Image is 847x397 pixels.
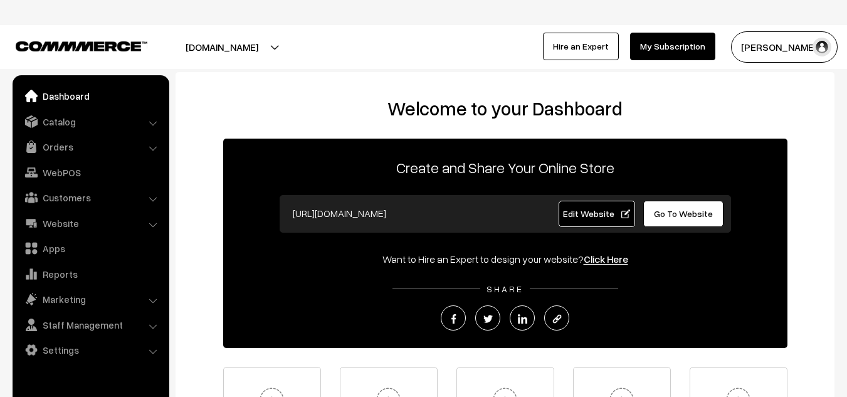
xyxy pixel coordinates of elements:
button: [PERSON_NAME]… [731,31,838,63]
a: Marketing [16,288,165,310]
a: Go To Website [643,201,724,227]
a: Dashboard [16,85,165,107]
a: WebPOS [16,161,165,184]
h2: Welcome to your Dashboard [188,97,822,120]
img: user [813,38,831,56]
button: [DOMAIN_NAME] [142,31,302,63]
a: COMMMERCE [16,38,125,53]
img: COMMMERCE [16,41,147,51]
div: Want to Hire an Expert to design your website? [223,251,787,267]
a: Hire an Expert [543,33,619,60]
a: Website [16,212,165,235]
span: SHARE [480,283,530,294]
a: Click Here [584,253,628,265]
a: Staff Management [16,314,165,336]
a: Reports [16,263,165,285]
a: Orders [16,135,165,158]
a: Apps [16,237,165,260]
span: Go To Website [654,208,713,219]
span: Edit Website [563,208,630,219]
a: My Subscription [630,33,715,60]
a: Catalog [16,110,165,133]
p: Create and Share Your Online Store [223,156,787,179]
a: Edit Website [559,201,635,227]
a: Customers [16,186,165,209]
a: Settings [16,339,165,361]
